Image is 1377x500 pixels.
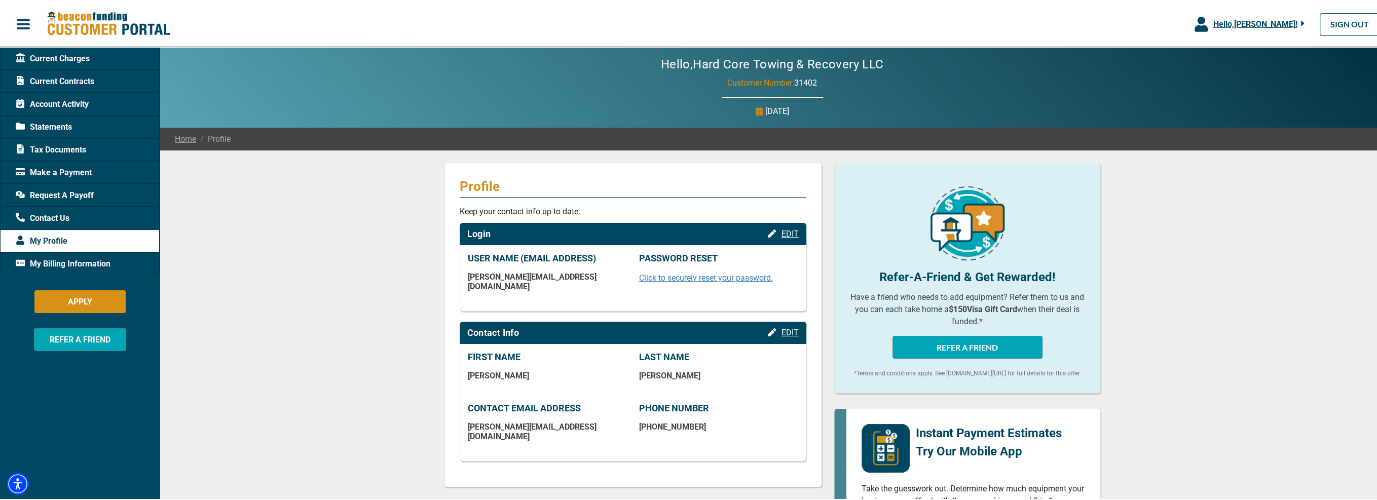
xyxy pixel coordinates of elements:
a: Home [175,132,196,144]
span: EDIT [781,326,799,336]
p: [PHONE_NUMBER] [639,420,798,430]
img: refer-a-friend-icon.png [931,185,1004,259]
span: My Profile [16,234,67,246]
span: EDIT [781,227,799,237]
p: Keep your contact info up to date. [460,204,806,216]
p: PASSWORD RESET [639,251,798,262]
button: REFER A FRIEND [34,327,126,350]
p: USER NAME (EMAIL ADDRESS) [468,251,627,262]
p: *Terms and conditions apply. See [DOMAIN_NAME][URL] for full details for this offer. [850,367,1085,376]
p: Refer-A-Friend & Get Rewarded! [850,266,1085,285]
p: [PERSON_NAME] [468,369,627,379]
span: Current Contracts [16,74,94,86]
p: [DATE] [765,104,789,116]
span: Request A Payoff [16,188,94,200]
span: Profile [196,132,231,144]
p: Try Our Mobile App [916,441,1062,459]
span: Statements [16,120,72,132]
h2: Login [467,227,491,238]
button: APPLY [34,289,126,312]
p: Have a friend who needs to add equipment? Refer them to us and you can each take home a when thei... [850,290,1085,326]
p: [PERSON_NAME][EMAIL_ADDRESS][DOMAIN_NAME] [468,271,627,290]
p: Profile [460,177,806,193]
p: CONTACT EMAIL ADDRESS [468,401,627,412]
img: Beacon Funding Customer Portal Logo [47,10,170,35]
p: [PERSON_NAME][EMAIL_ADDRESS][DOMAIN_NAME] [468,420,627,440]
a: Click to securely reset your password. [639,272,773,281]
p: FIRST NAME [468,350,627,361]
span: Contact Us [16,211,69,223]
p: [PERSON_NAME] [639,369,798,379]
div: Accessibility Menu [7,471,29,493]
span: Tax Documents [16,142,86,155]
p: Instant Payment Estimates [916,422,1062,441]
p: PHONE NUMBER [639,401,798,412]
p: LAST NAME [639,350,798,361]
img: mobile-app-logo.png [862,422,910,471]
span: Customer Number: [727,76,794,86]
span: 31402 [794,76,817,86]
b: $150 Visa Gift Card [949,303,1017,313]
h2: Hello, Hard Core Towing & Recovery LLC [630,56,914,70]
span: Current Charges [16,51,90,63]
button: REFER A FRIEND [892,334,1043,357]
span: My Billing Information [16,256,110,268]
h2: Contact Info [467,326,519,337]
span: Make a Payment [16,165,92,177]
span: Account Activity [16,97,89,109]
span: Hello, [PERSON_NAME] ! [1213,18,1297,27]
